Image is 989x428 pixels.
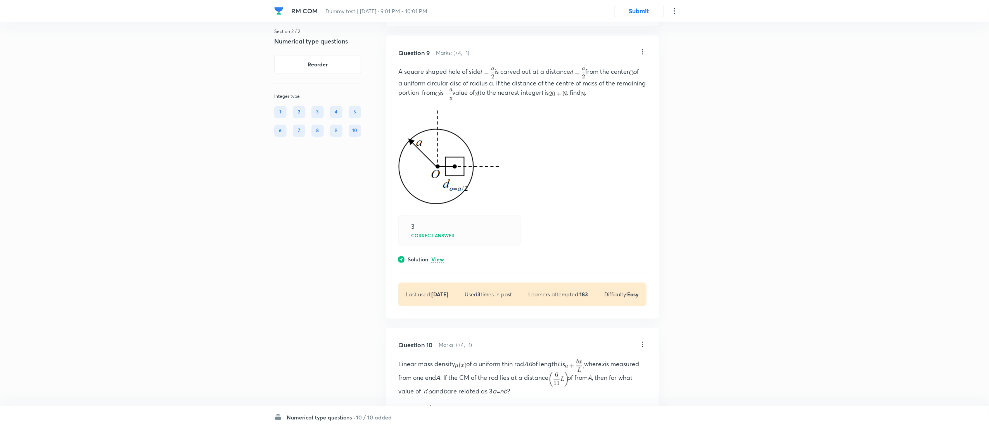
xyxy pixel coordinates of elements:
[398,403,399,403] img: 24-01-22-06:15:32-AM
[431,291,448,298] strong: [DATE]
[602,360,605,368] em: x
[274,6,284,16] img: Company Logo
[287,413,355,421] h6: Numerical type questions ·
[465,291,512,299] p: Used times in past
[477,291,481,298] strong: 3
[406,291,448,299] p: Last used:
[325,7,427,15] span: Dummy test | [DATE] · 9:01 PM - 10:01 PM
[629,71,634,75] img: \mathrm{O}
[588,374,592,382] em: A
[398,359,647,396] p: Linear mass density of a uniform thin rod of length is where is measured from one end . If the CM...
[439,341,472,349] h6: Marks: (+4, -1)
[436,374,440,382] em: A
[431,257,444,263] p: View
[455,362,466,369] img: \mu(x)
[443,387,447,395] em: b
[311,106,324,118] div: 3
[356,413,392,421] h6: 10 / 10 added
[311,125,324,137] div: 8
[493,387,496,395] em: a
[475,93,478,96] img: \mathrm{x}
[481,68,494,79] img: l=\frac{a}{2}
[398,405,436,418] img: \mu(x)=\frac{a+b x}{L}
[524,360,532,368] em: AB
[444,89,453,100] img: -\frac{a}{\mathrm{x}}
[557,360,561,368] em: L
[274,106,287,118] div: 1
[349,106,361,118] div: 5
[549,92,567,96] img: 20+\mathrm{N}
[291,7,318,15] span: RM COM
[274,6,285,16] a: Company Logo
[581,92,585,96] img: \mathrm{N}
[398,67,647,100] p: A square shaped hole of side is carved out at a distance from the center of a uniform circular di...
[424,387,427,395] em: n
[565,359,584,372] img: a+\frac{b x}{L},
[548,372,568,387] img: \left(\frac{6}{11} L\right)
[408,256,428,264] h6: Solution
[293,125,305,137] div: 7
[274,93,361,100] p: Integer type
[330,125,342,137] div: 9
[274,125,287,137] div: 6
[274,37,361,46] h5: Numerical type questions
[398,341,432,350] h5: Question 10
[330,106,342,118] div: 4
[428,387,432,395] em: a
[293,106,305,118] div: 2
[627,291,639,298] strong: Easy
[528,291,588,299] p: Learners attempted:
[500,387,507,395] em: nb
[398,109,502,207] img: 22-05-21-04:15:56-PM
[436,49,469,57] h6: Marks: (+4, -1)
[579,291,588,298] strong: 183
[274,28,361,35] p: Section 2 / 2
[411,233,455,238] p: Correct answer
[398,48,430,57] h5: Question 9
[570,68,585,79] img: d=\frac{a}{2}
[411,223,415,230] div: 3
[435,92,440,97] img: \mathrm{O}
[614,5,664,17] button: Submit
[349,125,361,137] div: 10
[398,256,405,263] img: solution.svg
[604,291,639,299] p: Difficulty:
[274,55,361,74] button: Reorder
